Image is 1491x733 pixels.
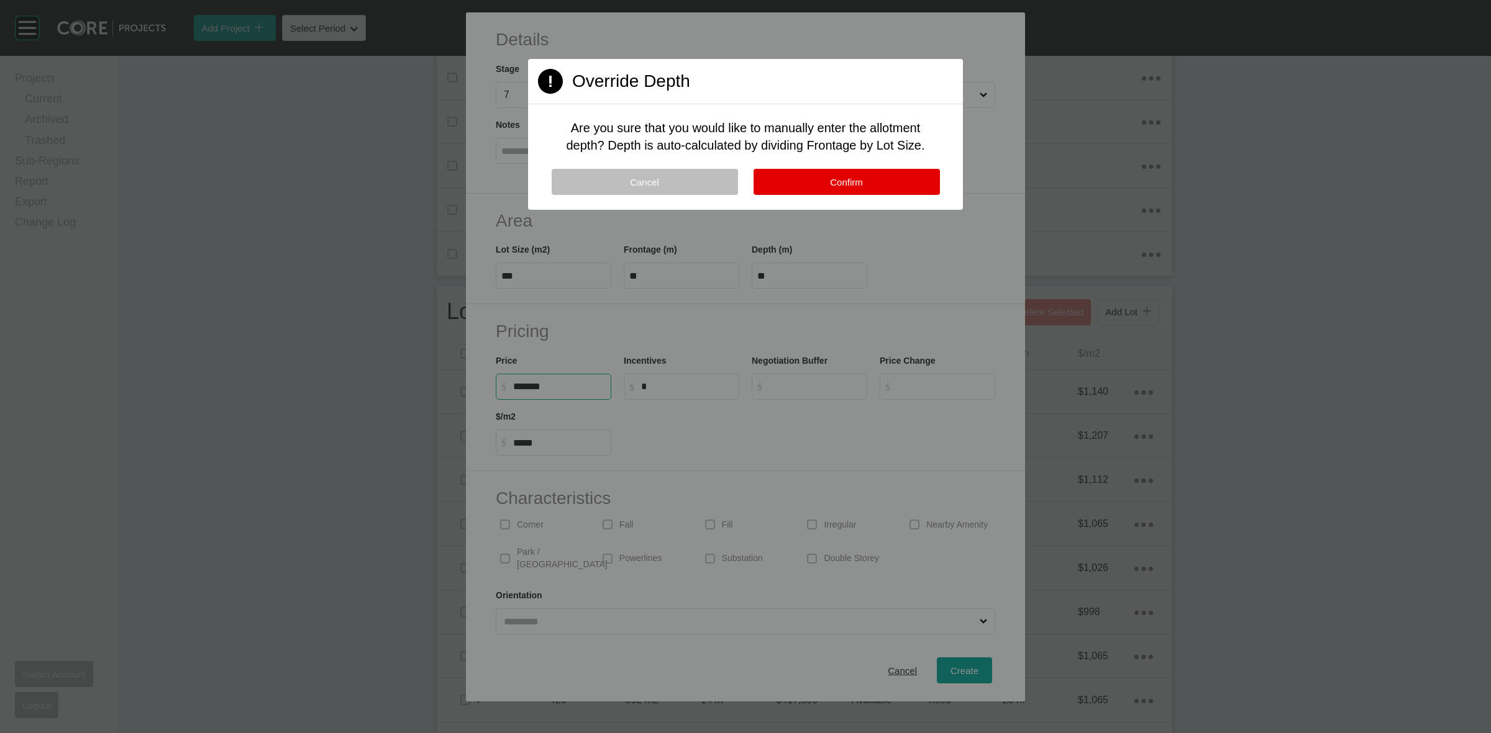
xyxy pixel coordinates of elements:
button: Cancel [552,169,738,195]
h2: Override Depth [572,69,690,93]
span: Confirm [830,177,863,187]
p: Are you sure that you would like to manually enter the allotment depth? Depth is auto-calculated ... [558,119,933,154]
span: Cancel [630,177,659,187]
button: Confirm [754,169,940,195]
